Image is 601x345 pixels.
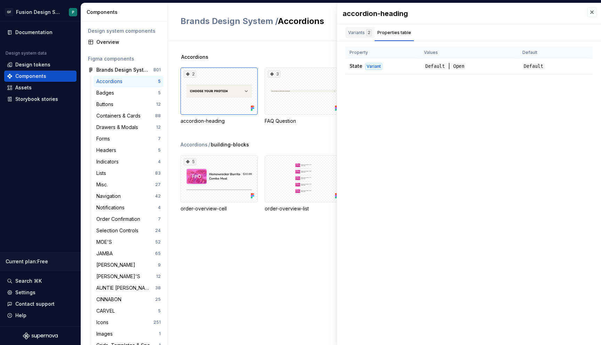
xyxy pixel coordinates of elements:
[96,193,123,200] div: Navigation
[158,159,161,165] div: 4
[155,193,161,199] div: 42
[158,262,161,268] div: 9
[522,63,545,70] span: Default
[94,110,163,121] a: Containers & Cards88
[158,136,161,142] div: 7
[4,275,77,287] button: Search ⌘K
[94,317,163,328] a: Icons251
[268,71,280,78] div: 3
[424,63,466,70] span: Default | Open
[96,273,143,280] div: [PERSON_NAME]'S
[156,125,161,130] div: 12
[155,170,161,176] div: 83
[96,78,125,85] div: Accordions
[181,118,258,125] div: accordion-heading
[96,89,117,96] div: Badges
[94,248,163,259] a: JAMBA65
[15,278,42,284] div: Search ⌘K
[94,202,163,213] a: Notifications4
[4,59,77,70] a: Design tokens
[15,300,55,307] div: Contact support
[15,289,35,296] div: Settings
[96,319,111,326] div: Icons
[343,9,580,18] div: accordion-heading
[96,239,115,246] div: MOE'S
[366,29,372,36] div: 2
[158,79,161,84] div: 5
[6,258,75,265] div: Current plan : Free
[94,225,163,236] a: Selection Controls24
[4,310,77,321] button: Help
[4,27,77,38] a: Documentation
[15,96,58,103] div: Storybook stories
[72,9,74,15] div: P
[155,251,161,256] div: 65
[96,307,118,314] div: CARVEL
[94,282,163,294] a: AUNTIE [PERSON_NAME]'S38
[94,145,163,156] a: Headers5
[94,236,163,248] a: MOE'S52
[211,141,249,148] span: building-blocks
[15,73,46,80] div: Components
[94,99,163,110] a: Buttons12
[96,330,115,337] div: Images
[94,271,163,282] a: [PERSON_NAME]'S12
[15,84,32,91] div: Assets
[96,124,141,131] div: Drawers & Modals
[181,141,208,148] div: Accordions
[96,216,143,223] div: Order Confirmation
[96,158,121,165] div: Indicators
[15,312,26,319] div: Help
[94,328,163,339] a: Images1
[96,101,116,108] div: Buttons
[15,61,50,68] div: Design tokens
[96,284,155,291] div: AUNTIE [PERSON_NAME]'S
[96,296,124,303] div: CINNABON
[181,155,258,212] div: 5order-overview-cell
[265,205,342,212] div: order-overview-list
[94,191,163,202] a: Navigation42
[96,39,161,46] div: Overview
[6,50,47,56] div: Design system data
[181,16,278,26] span: Brands Design System /
[153,67,161,73] div: 801
[265,155,342,212] div: order-overview-list
[88,27,161,34] div: Design system components
[153,320,161,325] div: 251
[420,47,518,58] th: Values
[94,179,163,190] a: Misc.27
[94,76,163,87] a: Accordions5
[96,250,115,257] div: JAMBA
[158,147,161,153] div: 5
[365,63,382,70] div: Variant
[4,71,77,82] a: Components
[96,181,111,188] div: Misc.
[4,298,77,310] button: Contact support
[96,135,113,142] div: Forms
[96,66,148,73] div: Brands Design System
[94,214,163,225] a: Order Confirmation7
[155,239,161,245] div: 52
[159,331,161,337] div: 1
[181,16,490,27] h2: Accordions
[85,37,163,48] a: Overview
[155,285,161,291] div: 38
[158,205,161,210] div: 4
[96,204,127,211] div: Notifications
[181,205,258,212] div: order-overview-cell
[15,29,53,36] div: Documentation
[4,287,77,298] a: Settings
[23,332,58,339] svg: Supernova Logo
[85,64,163,75] a: Brands Design System801
[94,259,163,271] a: [PERSON_NAME]9
[158,216,161,222] div: 7
[265,118,342,125] div: FAQ Question
[1,5,79,19] button: GFFusion Design SystemP
[184,158,196,165] div: 5
[96,112,143,119] div: Containers & Cards
[155,297,161,302] div: 25
[348,29,372,36] div: Variants
[181,67,258,125] div: 2accordion-heading
[350,63,362,69] span: State
[96,227,141,234] div: Selection Controls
